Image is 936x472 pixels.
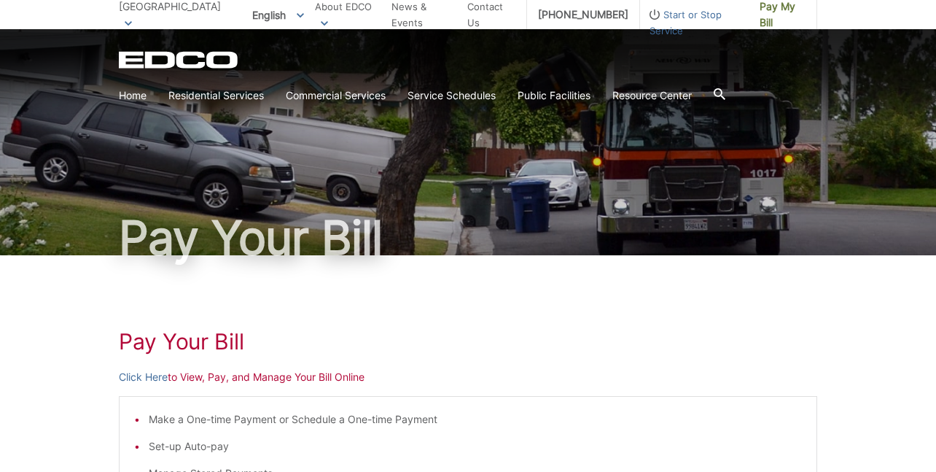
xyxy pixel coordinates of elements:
a: Home [119,88,147,104]
li: Set-up Auto-pay [149,438,802,454]
h1: Pay Your Bill [119,214,817,261]
p: to View, Pay, and Manage Your Bill Online [119,369,817,385]
a: Residential Services [168,88,264,104]
a: Resource Center [612,88,692,104]
span: English [241,3,315,27]
a: EDCD logo. Return to the homepage. [119,51,240,69]
li: Make a One-time Payment or Schedule a One-time Payment [149,411,802,427]
a: Click Here [119,369,168,385]
h1: Pay Your Bill [119,328,817,355]
a: Public Facilities [518,88,590,104]
a: Commercial Services [286,88,386,104]
a: Service Schedules [407,88,496,104]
